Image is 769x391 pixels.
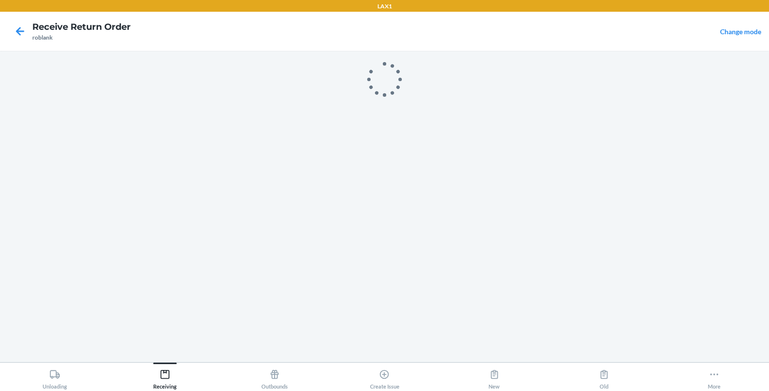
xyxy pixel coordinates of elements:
[708,365,721,390] div: More
[440,363,549,390] button: New
[32,21,131,33] h4: Receive Return Order
[261,365,288,390] div: Outbounds
[659,363,769,390] button: More
[329,363,439,390] button: Create Issue
[370,365,399,390] div: Create Issue
[43,365,67,390] div: Unloading
[220,363,329,390] button: Outbounds
[377,2,392,11] p: LAX1
[599,365,609,390] div: Old
[489,365,500,390] div: New
[153,365,177,390] div: Receiving
[549,363,659,390] button: Old
[720,27,761,36] a: Change mode
[110,363,219,390] button: Receiving
[32,33,131,42] div: roblank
